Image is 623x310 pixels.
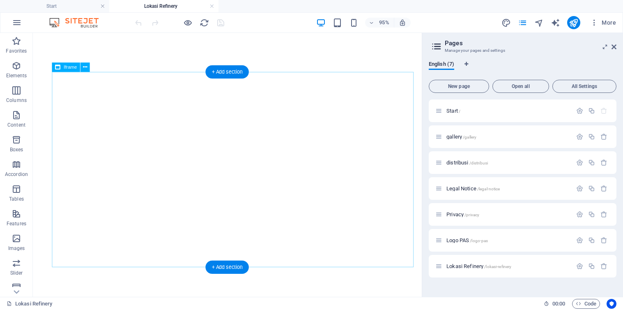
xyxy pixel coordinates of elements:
[588,263,595,270] div: Duplicate
[576,263,583,270] div: Settings
[10,146,23,153] p: Boxes
[429,61,616,76] div: Language Tabs
[576,185,583,192] div: Settings
[576,107,583,114] div: Settings
[600,107,607,114] div: The startpage cannot be deleted
[8,245,25,252] p: Images
[600,211,607,218] div: Remove
[551,18,560,28] i: AI Writer
[464,213,479,217] span: /privacy
[7,299,53,309] a: Click to cancel selection. Double-click to open Pages
[200,18,209,28] i: Reload page
[518,18,527,28] i: Pages (Ctrl+Alt+S)
[588,185,595,192] div: Duplicate
[6,97,27,104] p: Columns
[501,18,511,28] button: design
[588,107,595,114] div: Duplicate
[445,47,600,54] h3: Manage your pages and settings
[576,159,583,166] div: Settings
[109,2,218,11] h4: Lokasi Refinery
[558,301,559,307] span: :
[445,39,616,47] h2: Pages
[484,264,511,269] span: /lokasi-refinery
[10,270,23,276] p: Slider
[7,122,25,128] p: Content
[534,18,544,28] i: Navigator
[206,261,249,274] div: + Add section
[64,65,77,69] span: Iframe
[470,238,488,243] span: /logo-pas
[459,109,460,113] span: /
[444,238,572,243] div: Logo PAS/logo-pas
[5,171,28,178] p: Accordion
[588,237,595,244] div: Duplicate
[569,18,578,28] i: Publish
[576,133,583,140] div: Settings
[399,19,406,26] i: On resize automatically adjust zoom level to fit chosen device.
[47,18,109,28] img: Editor Logo
[446,134,476,140] span: Click to open page
[444,134,572,139] div: gallery/gallery
[576,211,583,218] div: Settings
[7,220,26,227] p: Features
[444,186,572,191] div: Legal Notice/legal-notice
[444,264,572,269] div: Lokasi Refinery/lokasi-refinery
[446,263,511,269] span: Click to open page
[446,160,488,166] span: Click to open page
[463,135,476,139] span: /gallery
[446,237,488,243] span: Click to open page
[572,299,600,309] button: Code
[600,159,607,166] div: Remove
[206,65,249,79] div: + Add section
[600,263,607,270] div: Remove
[600,133,607,140] div: Remove
[534,18,544,28] button: navigator
[429,59,454,71] span: English (7)
[551,18,561,28] button: text_generator
[552,80,616,93] button: All Settings
[446,108,460,114] span: Click to open page
[590,19,616,27] span: More
[446,211,479,217] span: Click to open page
[576,237,583,244] div: Settings
[377,18,391,28] h6: 95%
[9,196,24,202] p: Tables
[365,18,394,28] button: 95%
[444,160,572,165] div: distribusi/distribusi
[496,84,545,89] span: Open all
[544,299,566,309] h6: Session time
[6,72,27,79] p: Elements
[588,211,595,218] div: Duplicate
[444,212,572,217] div: Privacy/privacy
[501,18,511,28] i: Design (Ctrl+Alt+Y)
[432,84,485,89] span: New page
[588,133,595,140] div: Duplicate
[587,16,619,29] button: More
[567,16,580,29] button: publish
[469,161,488,165] span: /distribusi
[552,299,565,309] span: 00 00
[607,299,616,309] button: Usercentrics
[199,18,209,28] button: reload
[429,80,489,93] button: New page
[576,299,596,309] span: Code
[444,108,572,113] div: Start/
[446,185,500,192] span: Click to open page
[600,185,607,192] div: Remove
[556,84,613,89] span: All Settings
[518,18,528,28] button: pages
[588,159,595,166] div: Duplicate
[492,80,549,93] button: Open all
[477,187,500,191] span: /legal-notice
[6,48,27,54] p: Favorites
[600,237,607,244] div: Remove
